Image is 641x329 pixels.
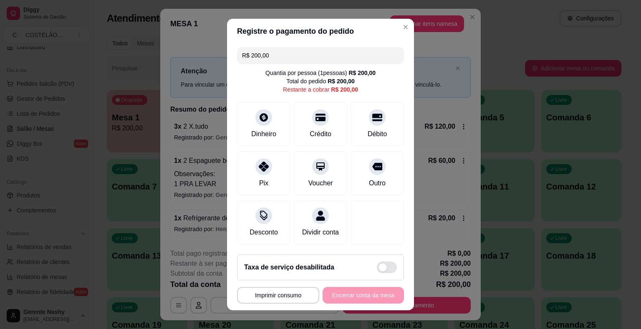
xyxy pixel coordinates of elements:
[250,227,278,237] div: Desconto
[399,20,412,34] button: Close
[369,178,386,188] div: Outro
[244,262,334,272] h2: Taxa de serviço desabilitada
[265,69,376,77] div: Quantia por pessoa ( 1 pessoas)
[251,129,276,139] div: Dinheiro
[328,77,355,85] div: R$ 200,00
[237,287,319,304] button: Imprimir consumo
[348,69,376,77] div: R$ 200,00
[308,178,333,188] div: Voucher
[310,129,331,139] div: Crédito
[302,227,339,237] div: Dividir conta
[331,85,358,94] div: R$ 200,00
[242,47,399,64] input: Ex.: hambúrguer de cordeiro
[286,77,355,85] div: Total do pedido
[227,19,414,44] header: Registre o pagamento do pedido
[259,178,268,188] div: Pix
[283,85,358,94] div: Restante a cobrar
[368,129,387,139] div: Débito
